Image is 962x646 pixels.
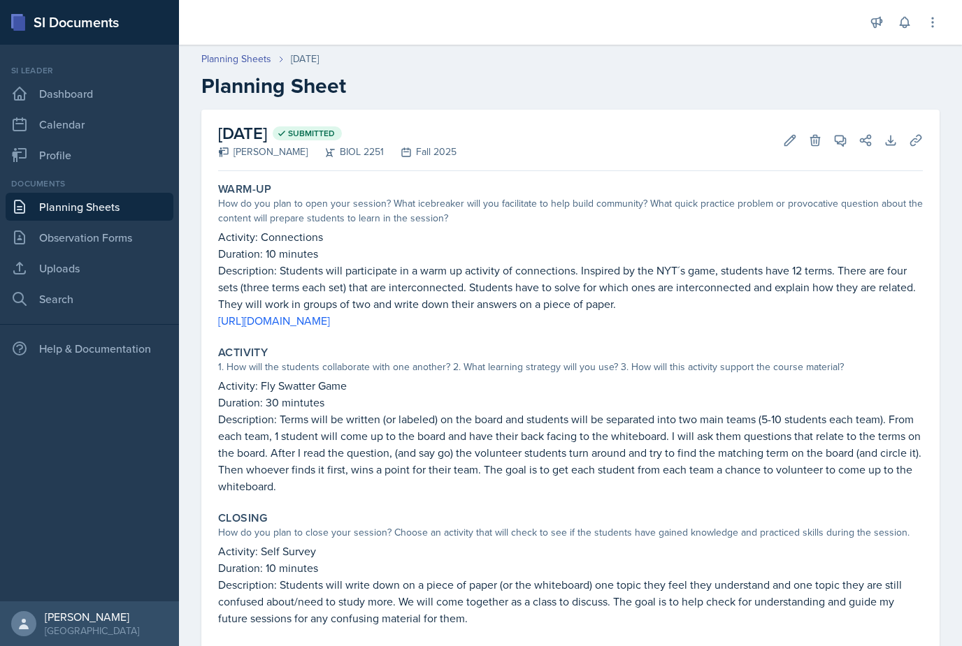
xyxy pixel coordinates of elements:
div: Documents [6,177,173,190]
p: Activity: Connections [218,228,923,245]
div: Fall 2025 [384,145,457,159]
p: Description: Students will write down on a piece of paper (or the whiteboard) one topic they feel... [218,576,923,626]
p: Description: Students will participate in a warm up activity of connections. Inspired by the NYT´... [218,262,923,312]
p: Duration: 10 minutes [218,245,923,262]
a: Dashboard [6,80,173,108]
div: [PERSON_NAME] [45,610,139,624]
label: Warm-Up [218,182,272,196]
div: How do you plan to open your session? What icebreaker will you facilitate to help build community... [218,196,923,226]
div: Help & Documentation [6,335,173,362]
label: Activity [218,346,268,360]
a: Profile [6,141,173,169]
label: Closing [218,511,268,525]
div: 1. How will the students collaborate with one another? 2. What learning strategy will you use? 3.... [218,360,923,374]
a: [URL][DOMAIN_NAME] [218,313,330,328]
a: Search [6,285,173,313]
p: Description: Terms will be written (or labeled) on the board and students will be separated into ... [218,411,923,494]
div: Si leader [6,64,173,77]
h2: Planning Sheet [201,73,940,98]
div: How do you plan to close your session? Choose an activity that will check to see if the students ... [218,525,923,540]
a: Observation Forms [6,223,173,251]
div: BIOL 2251 [308,145,384,159]
a: Planning Sheets [6,193,173,221]
h2: [DATE] [218,121,457,146]
a: Uploads [6,254,173,282]
a: Calendar [6,110,173,138]
p: Activity: Fly Swatter Game [218,377,923,394]
p: Activity: Self Survey [218,543,923,559]
div: [GEOGRAPHIC_DATA] [45,624,139,638]
span: Submitted [288,128,335,139]
p: Duration: 10 minutes [218,559,923,576]
div: [DATE] [291,52,319,66]
div: [PERSON_NAME] [218,145,308,159]
p: Duration: 30 mintutes [218,394,923,411]
a: Planning Sheets [201,52,271,66]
